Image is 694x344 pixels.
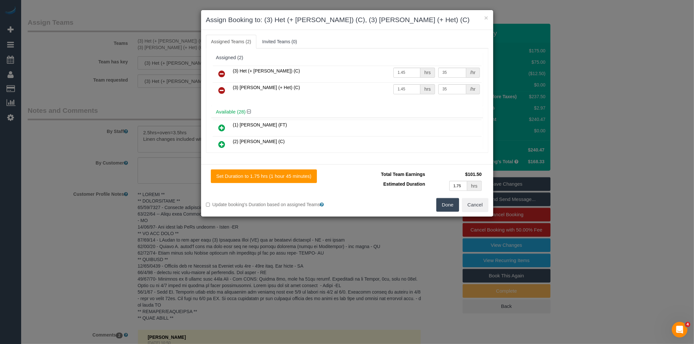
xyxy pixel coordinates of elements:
[216,109,478,115] h4: Available (28)
[672,322,687,337] iframe: Intercom live chat
[216,55,478,60] div: Assigned (2)
[206,15,488,25] h3: Assign Booking to: (3) Het (+ [PERSON_NAME]) (C), (3) [PERSON_NAME] (+ Het) (C)
[466,68,480,78] div: /hr
[206,203,210,207] input: Update booking's Duration based on assigned Teams
[427,169,483,179] td: $101.50
[233,139,285,144] span: (2) [PERSON_NAME] (C)
[233,68,300,73] span: (3) Het (+ [PERSON_NAME]) (C)
[206,35,256,48] a: Assigned Teams (2)
[257,35,302,48] a: Invited Teams (0)
[436,198,459,212] button: Done
[467,181,482,191] div: hrs
[233,85,300,90] span: (3) [PERSON_NAME] (+ Het) (C)
[462,198,488,212] button: Cancel
[233,122,287,127] span: (1) [PERSON_NAME] (FT)
[383,181,425,187] span: Estimated Duration
[206,201,342,208] label: Update booking's Duration based on assigned Teams
[420,68,435,78] div: hrs
[211,169,317,183] button: Set Duration to 1.75 hrs (1 hour 45 minutes)
[352,169,427,179] td: Total Team Earnings
[420,84,435,94] div: hrs
[685,322,690,327] span: 4
[484,14,488,21] button: ×
[466,84,480,94] div: /hr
